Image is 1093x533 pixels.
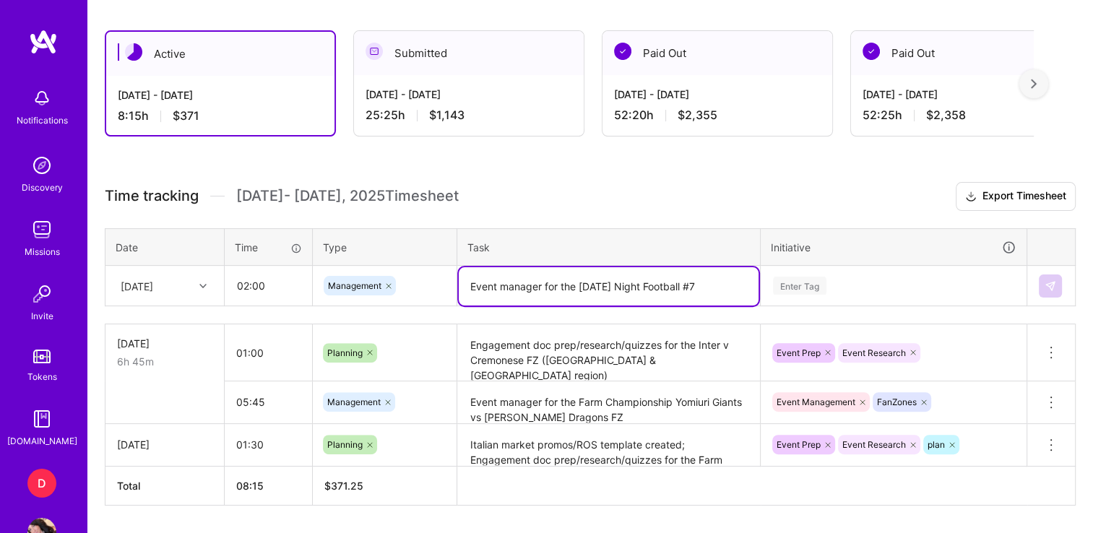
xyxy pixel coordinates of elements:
img: Submitted [366,43,383,60]
div: [DOMAIN_NAME] [7,433,77,448]
div: Time [235,240,302,255]
input: HH:MM [225,425,312,464]
div: Enter Tag [773,274,826,297]
span: Event Management [777,396,855,407]
textarea: Event manager for the [DATE] Night Football #7 [459,267,759,305]
div: 25:25 h [366,108,572,123]
textarea: Engagement doc prep/research/quizzes for the Inter v Cremonese FZ ([GEOGRAPHIC_DATA] & [GEOGRAPHI... [459,326,759,380]
div: Active [106,32,334,76]
div: 6h 45m [117,354,212,369]
th: Total [105,466,225,505]
span: plan [928,439,945,450]
span: Planning [327,347,363,358]
span: Event Prep [777,347,821,358]
div: D [27,469,56,498]
span: $2,358 [926,108,966,123]
img: discovery [27,151,56,180]
span: Planning [327,439,363,450]
div: [DATE] - [DATE] [366,87,572,102]
div: Discovery [22,180,63,195]
div: Initiative [771,239,1016,256]
img: right [1031,79,1037,89]
th: Type [313,228,457,266]
div: 8:15 h [118,108,323,123]
img: tokens [33,350,51,363]
span: Time tracking [105,187,199,205]
input: HH:MM [225,266,311,305]
i: icon Chevron [199,282,207,290]
input: HH:MM [225,383,312,421]
div: Invite [31,308,53,324]
span: Management [328,280,381,291]
div: 52:20 h [614,108,821,123]
span: Event Research [842,439,906,450]
span: $1,143 [429,108,465,123]
img: Paid Out [863,43,880,60]
div: [DATE] [117,437,212,452]
span: $ 371.25 [324,480,363,492]
span: Event Research [842,347,906,358]
span: Management [327,396,381,407]
img: Paid Out [614,43,631,60]
th: 08:15 [225,466,313,505]
span: Event Prep [777,439,821,450]
i: icon Download [965,189,977,204]
span: [DATE] - [DATE] , 2025 Timesheet [236,187,459,205]
th: Date [105,228,225,266]
img: logo [29,29,58,55]
button: Export Timesheet [956,182,1076,211]
div: 52:25 h [863,108,1069,123]
div: [DATE] - [DATE] [614,87,821,102]
img: Active [125,43,142,61]
div: Tokens [27,369,57,384]
textarea: Event manager for the Farm Championship Yomiuri Giants vs [PERSON_NAME] Dragons FZ [459,383,759,422]
img: Submit [1045,280,1056,292]
div: [DATE] [121,278,153,293]
a: D [24,469,60,498]
div: Paid Out [851,31,1081,75]
img: guide book [27,404,56,433]
th: Task [457,228,761,266]
span: FanZones [877,396,917,407]
div: [DATE] - [DATE] [118,87,323,103]
span: $2,355 [678,108,717,123]
div: Missions [25,244,60,259]
div: Notifications [17,113,68,128]
img: bell [27,84,56,113]
div: Paid Out [602,31,832,75]
img: teamwork [27,215,56,244]
textarea: Italian market promos/ROS template created; Engagement doc prep/research/quizzes for the Farm Cha... [459,425,759,465]
div: [DATE] [117,336,212,351]
div: [DATE] - [DATE] [863,87,1069,102]
input: HH:MM [225,334,312,372]
img: Invite [27,279,56,308]
div: Submitted [354,31,584,75]
span: $371 [173,108,199,123]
